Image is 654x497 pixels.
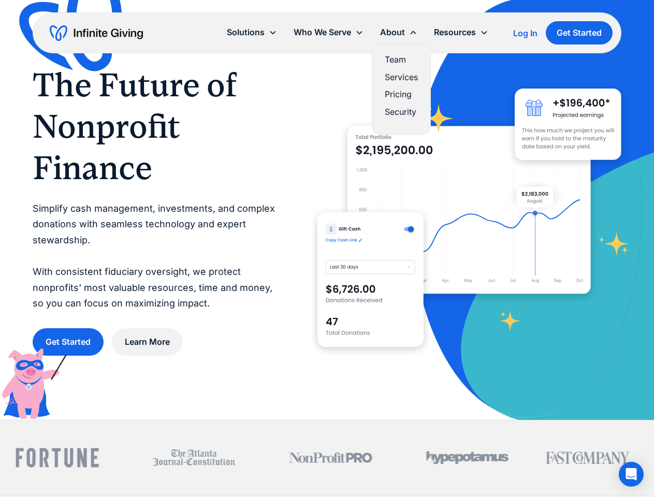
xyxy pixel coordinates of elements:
div: Who We Serve [294,25,351,39]
p: Simplify cash management, investments, and complex donations with seamless technology and expert ... [33,201,276,312]
div: Solutions [227,25,265,39]
a: Get Started [33,328,104,356]
div: Log In [513,29,537,37]
a: home [50,25,143,41]
div: Resources [434,25,476,39]
a: Learn More [112,328,183,356]
a: Log In [513,27,537,39]
a: Get Started [546,21,613,45]
div: About [380,25,405,39]
div: Who We Serve [285,21,372,43]
img: nonprofit donation platform [347,126,591,294]
a: Pricing [385,87,418,101]
nav: About [372,44,431,135]
a: Security [385,105,418,119]
img: fundraising star [599,232,629,256]
div: Solutions [219,21,285,43]
div: Resources [426,21,497,43]
img: donation software for nonprofits [317,212,424,346]
a: Services [385,70,418,84]
div: Open Intercom Messenger [619,462,644,487]
a: Team [385,53,418,67]
div: About [372,21,426,43]
h1: The Future of Nonprofit Finance [33,64,276,188]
